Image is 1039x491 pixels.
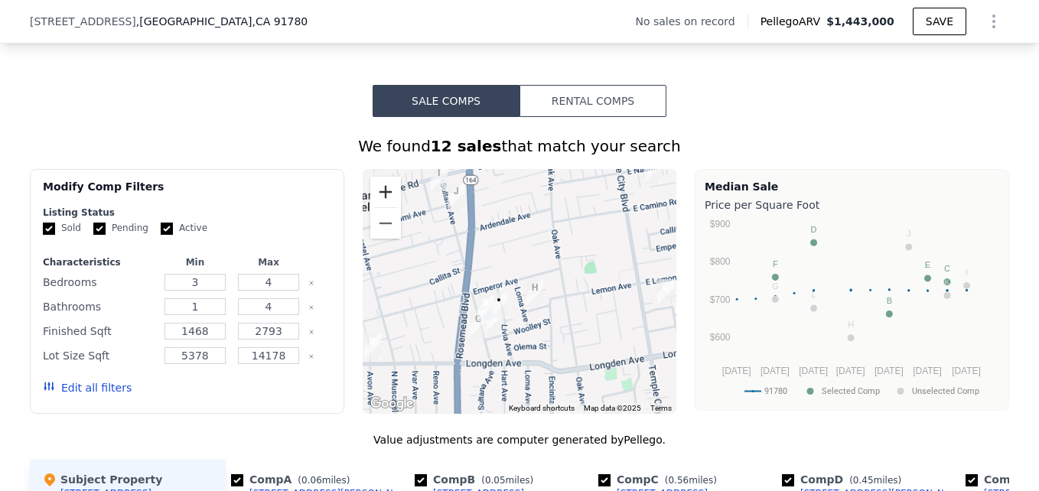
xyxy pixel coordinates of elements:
[710,256,731,267] text: $800
[925,260,930,269] text: E
[42,472,162,487] div: Subject Property
[43,223,55,235] input: Sold
[93,223,106,235] input: Pending
[441,177,471,216] div: 6742 Sultana Ave
[705,179,999,194] div: Median Sale
[584,404,641,412] span: Map data ©2025
[358,327,387,366] div: 8739 Longden Ave
[235,256,302,268] div: Max
[764,386,787,396] text: 91780
[520,274,549,312] div: 9161 Fortson Dr
[161,223,173,235] input: Active
[161,256,229,268] div: Min
[761,366,790,376] text: [DATE]
[509,403,575,414] button: Keyboard shortcuts
[638,151,667,190] div: 9655 Ardendale Ave
[43,296,155,317] div: Bathrooms
[308,329,314,335] button: Clear
[370,177,401,207] button: Zoom in
[373,85,519,117] button: Sale Comps
[913,8,966,35] button: SAVE
[484,286,513,324] div: 6433 Livia Ave
[43,206,331,219] div: Listing Status
[161,222,207,235] label: Active
[799,366,828,376] text: [DATE]
[43,320,155,342] div: Finished Sqft
[826,15,894,28] span: $1,443,000
[43,272,155,293] div: Bedrooms
[912,386,979,396] text: Unselected Comp
[843,475,907,486] span: ( miles)
[853,475,874,486] span: 0.45
[475,475,539,486] span: ( miles)
[979,6,1009,37] button: Show Options
[231,472,356,487] div: Comp A
[659,475,723,486] span: ( miles)
[848,320,854,329] text: H
[722,366,751,376] text: [DATE]
[772,281,779,291] text: G
[43,256,155,268] div: Characteristics
[773,259,778,268] text: F
[464,305,493,343] div: 6351 Sultana Ave
[812,290,816,299] text: L
[43,222,81,235] label: Sold
[425,159,454,197] div: 6833 Sultana Ave
[650,404,672,412] a: Terms (opens in new tab)
[366,394,417,414] img: Google
[519,85,666,117] button: Rental Comps
[43,380,132,395] button: Edit all filters
[30,432,1009,447] div: Value adjustments are computer generated by Pellego .
[705,216,999,407] svg: A chart.
[93,222,148,235] label: Pending
[43,179,331,206] div: Modify Comp Filters
[944,278,950,287] text: K
[308,304,314,311] button: Clear
[292,475,356,486] span: ( miles)
[875,366,904,376] text: [DATE]
[761,14,827,29] span: Pellego ARV
[710,219,731,229] text: $900
[668,475,689,486] span: 0.56
[811,225,817,234] text: D
[301,475,322,486] span: 0.06
[782,472,907,487] div: Comp D
[651,273,680,311] div: 9641 Val St
[907,229,911,238] text: J
[822,386,880,396] text: Selected Comp
[415,472,539,487] div: Comp B
[944,264,950,273] text: C
[952,366,981,376] text: [DATE]
[43,345,155,366] div: Lot Size Sqft
[705,194,999,216] div: Price per Square Foot
[913,366,942,376] text: [DATE]
[471,289,500,327] div: 6374 Sultana Ave
[308,353,314,359] button: Clear
[635,14,747,29] div: No sales on record
[836,366,865,376] text: [DATE]
[252,15,308,28] span: , CA 91780
[30,14,136,29] span: [STREET_ADDRESS]
[370,208,401,239] button: Zoom out
[431,137,502,155] strong: 12 sales
[598,472,723,487] div: Comp C
[30,135,1009,157] div: We found that match your search
[366,394,417,414] a: Open this area in Google Maps (opens a new window)
[485,475,506,486] span: 0.05
[136,14,308,29] span: , [GEOGRAPHIC_DATA]
[710,294,731,305] text: $700
[308,280,314,286] button: Clear
[966,268,968,277] text: I
[887,296,892,305] text: B
[710,332,731,343] text: $600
